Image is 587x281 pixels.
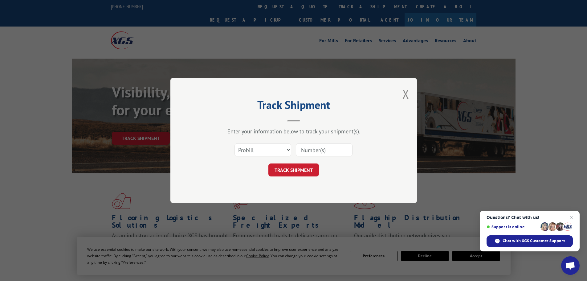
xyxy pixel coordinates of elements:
[201,101,386,112] h2: Track Shipment
[487,225,538,229] span: Support is online
[487,235,573,247] div: Chat with XGS Customer Support
[561,256,580,275] div: Open chat
[268,163,319,176] button: TRACK SHIPMENT
[487,215,573,220] span: Questions? Chat with us!
[296,143,353,156] input: Number(s)
[402,86,409,102] button: Close modal
[568,214,575,221] span: Close chat
[201,128,386,135] div: Enter your information below to track your shipment(s).
[503,238,565,244] span: Chat with XGS Customer Support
